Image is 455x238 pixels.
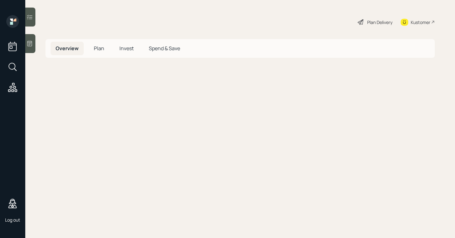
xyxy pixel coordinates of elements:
[5,217,20,223] div: Log out
[119,45,134,52] span: Invest
[149,45,180,52] span: Spend & Save
[411,19,430,26] div: Kustomer
[367,19,392,26] div: Plan Delivery
[94,45,104,52] span: Plan
[56,45,79,52] span: Overview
